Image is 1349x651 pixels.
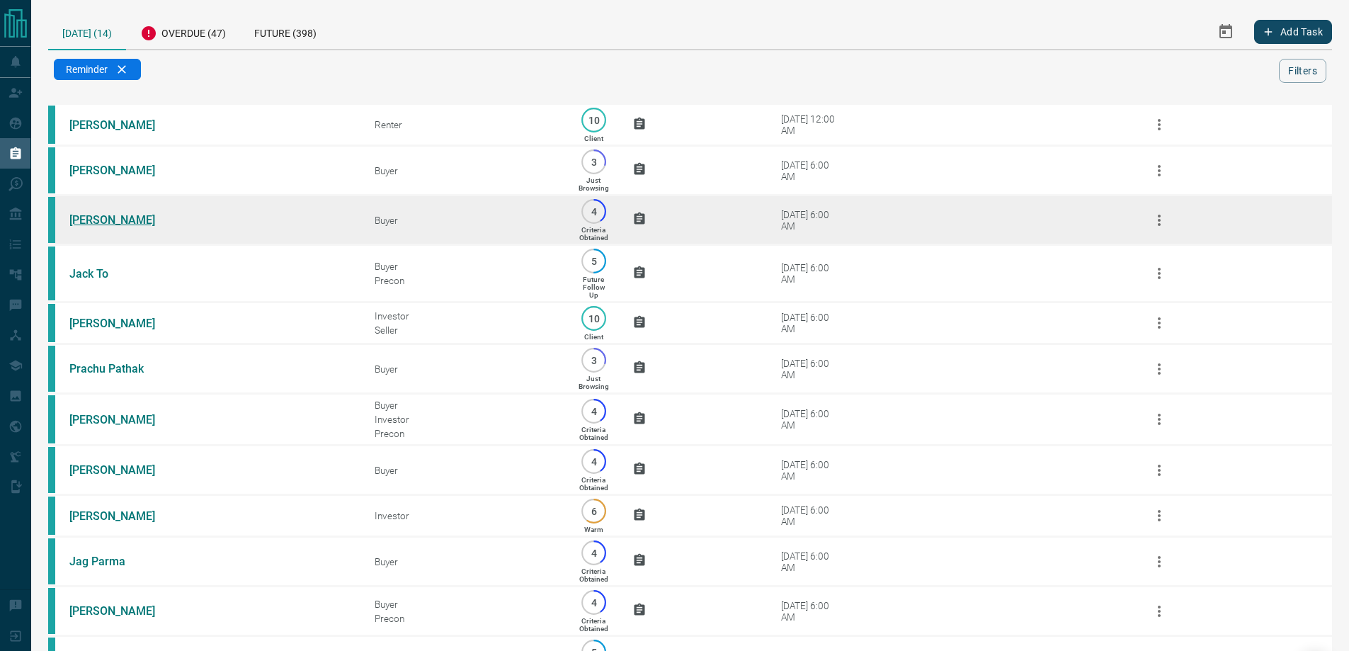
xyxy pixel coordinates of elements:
div: [DATE] 6:00 AM [781,550,841,573]
p: 3 [588,157,599,167]
div: [DATE] 6:00 AM [781,600,841,623]
div: condos.ca [48,447,55,493]
a: [PERSON_NAME] [69,413,176,426]
div: Precon [375,428,554,439]
p: 4 [588,597,599,608]
a: [PERSON_NAME] [69,463,176,477]
a: [PERSON_NAME] [69,317,176,330]
p: Warm [584,526,603,533]
p: 4 [588,548,599,558]
div: condos.ca [48,395,55,443]
div: [DATE] 6:00 AM [781,159,841,182]
div: Buyer [375,215,554,226]
p: 3 [588,355,599,366]
p: Criteria Obtained [579,617,608,633]
p: Future Follow Up [583,276,605,299]
div: [DATE] 6:00 AM [781,358,841,380]
div: [DATE] 6:00 AM [781,209,841,232]
p: 10 [588,115,599,125]
p: Criteria Obtained [579,226,608,242]
div: condos.ca [48,346,55,392]
div: [DATE] 6:00 AM [781,504,841,527]
div: Buyer [375,599,554,610]
div: Buyer [375,165,554,176]
div: [DATE] 6:00 AM [781,262,841,285]
div: Precon [375,275,554,286]
a: [PERSON_NAME] [69,164,176,177]
p: Criteria Obtained [579,426,608,441]
div: condos.ca [48,106,55,144]
div: Precon [375,613,554,624]
div: Buyer [375,400,554,411]
p: 10 [588,313,599,324]
div: condos.ca [48,588,55,634]
div: condos.ca [48,247,55,300]
div: Renter [375,119,554,130]
p: 5 [588,256,599,266]
p: Criteria Obtained [579,476,608,492]
div: condos.ca [48,497,55,535]
p: Client [584,333,603,341]
p: 4 [588,456,599,467]
div: Buyer [375,465,554,476]
div: [DATE] 12:00 AM [781,113,841,136]
div: Reminder [54,59,141,80]
div: [DATE] 6:00 AM [781,312,841,334]
div: Future (398) [240,14,331,49]
p: 4 [588,206,599,217]
div: Buyer [375,261,554,272]
div: Buyer [375,363,554,375]
div: [DATE] 6:00 AM [781,459,841,482]
p: 6 [588,506,599,516]
a: Jag Parma [69,555,176,568]
div: condos.ca [48,147,55,193]
a: [PERSON_NAME] [69,118,176,132]
span: Reminder [66,64,108,75]
a: Jack To [69,267,176,281]
a: [PERSON_NAME] [69,509,176,523]
button: Filters [1279,59,1326,83]
p: Client [584,135,603,142]
p: Just Browsing [579,176,609,192]
p: 4 [588,406,599,417]
a: [PERSON_NAME] [69,213,176,227]
div: Seller [375,324,554,336]
a: [PERSON_NAME] [69,604,176,618]
div: Buyer [375,556,554,567]
div: condos.ca [48,197,55,243]
div: condos.ca [48,304,55,342]
div: Investor [375,510,554,521]
div: [DATE] 6:00 AM [781,408,841,431]
a: Prachu Pathak [69,362,176,375]
div: [DATE] (14) [48,14,126,50]
div: Investor [375,310,554,322]
div: condos.ca [48,538,55,584]
button: Select Date Range [1209,15,1243,49]
div: Investor [375,414,554,425]
button: Add Task [1254,20,1332,44]
p: Criteria Obtained [579,567,608,583]
div: Overdue (47) [126,14,240,49]
p: Just Browsing [579,375,609,390]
